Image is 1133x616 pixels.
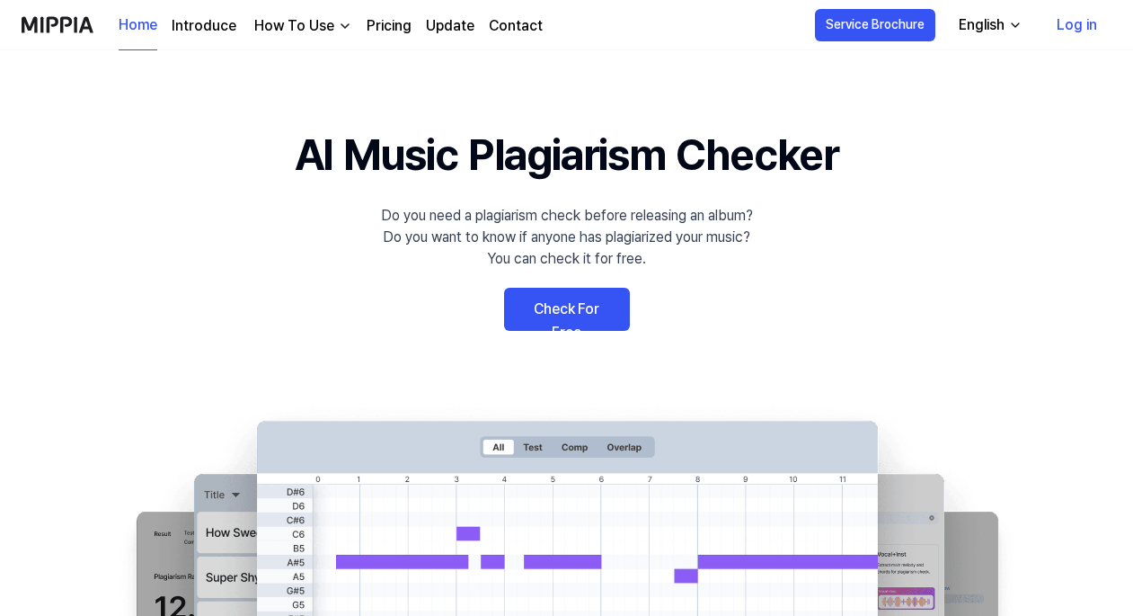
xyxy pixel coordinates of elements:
div: Do you need a plagiarism check before releasing an album? Do you want to know if anyone has plagi... [381,205,753,270]
a: Contact [489,15,543,37]
h1: AI Music Plagiarism Checker [295,122,838,187]
div: How To Use [251,15,338,37]
div: English [955,14,1008,36]
img: down [338,19,352,33]
button: How To Use [251,15,352,37]
a: Update [426,15,474,37]
button: Service Brochure [815,9,935,41]
a: Pricing [367,15,412,37]
button: English [944,7,1033,43]
a: Introduce [172,15,236,37]
a: Home [119,1,157,50]
a: Check For Free [504,288,630,331]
